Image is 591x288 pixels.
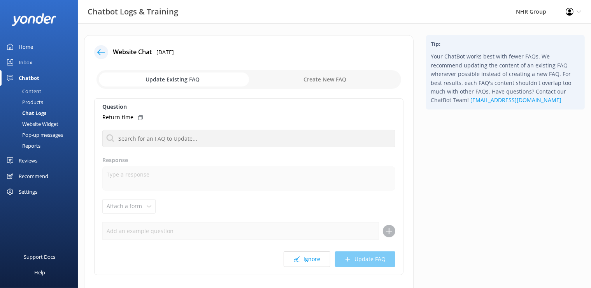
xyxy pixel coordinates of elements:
[24,249,56,265] div: Support Docs
[102,102,395,111] label: Question
[5,86,78,97] a: Content
[19,39,33,55] div: Home
[470,96,561,104] a: [EMAIL_ADDRESS][DOMAIN_NAME]
[156,48,174,57] p: [DATE]
[5,140,40,151] div: Reports
[5,118,58,129] div: Website Widget
[5,86,41,97] div: Content
[5,129,63,140] div: Pop-up messages
[5,108,46,118] div: Chat Logs
[12,13,56,26] img: yonder-white-logo.png
[19,70,39,86] div: Chatbot
[102,113,133,122] p: Return time
[102,222,379,240] input: Add an example question
[88,5,178,18] h3: Chatbot Logs & Training
[5,108,78,118] a: Chat Logs
[5,129,78,140] a: Pop-up messages
[19,55,32,70] div: Inbox
[19,153,37,168] div: Reviews
[113,47,152,57] h4: Website Chat
[34,265,45,280] div: Help
[431,40,580,48] h4: Tip:
[431,52,580,104] p: Your ChatBot works best with fewer FAQs. We recommend updating the content of an existing FAQ whe...
[5,97,43,108] div: Products
[5,118,78,129] a: Website Widget
[102,156,395,164] label: Response
[284,251,330,267] button: Ignore
[102,130,395,147] input: Search for an FAQ to Update...
[5,140,78,151] a: Reports
[19,168,48,184] div: Recommend
[5,97,78,108] a: Products
[19,184,37,200] div: Settings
